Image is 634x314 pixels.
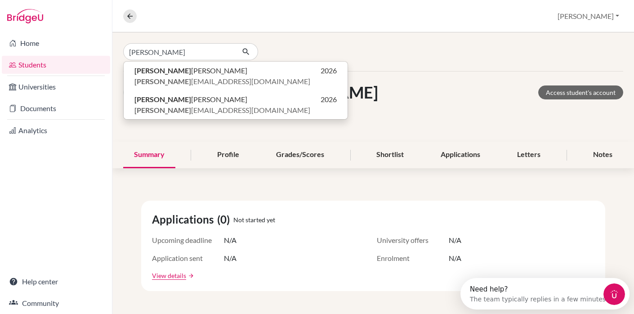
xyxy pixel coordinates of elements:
[506,142,551,168] div: Letters
[2,34,110,52] a: Home
[2,78,110,96] a: Universities
[2,294,110,312] a: Community
[265,142,335,168] div: Grades/Scores
[152,271,186,280] a: View details
[123,142,175,168] div: Summary
[603,283,625,305] iframe: Intercom live chat
[321,65,337,76] span: 2026
[217,211,233,228] span: (0)
[554,8,623,25] button: [PERSON_NAME]
[124,62,348,90] button: [PERSON_NAME][PERSON_NAME]2026[PERSON_NAME][EMAIL_ADDRESS][DOMAIN_NAME]
[366,142,415,168] div: Shortlist
[134,105,310,116] span: [EMAIL_ADDRESS][DOMAIN_NAME]
[152,253,224,264] span: Application sent
[377,253,449,264] span: Enrolment
[134,76,310,87] span: [EMAIL_ADDRESS][DOMAIN_NAME]
[449,235,461,246] span: N/A
[4,4,174,28] div: Open Intercom Messenger
[430,142,491,168] div: Applications
[449,253,461,264] span: N/A
[2,99,110,117] a: Documents
[9,8,147,15] div: Need help?
[134,66,191,75] b: [PERSON_NAME]
[152,235,224,246] span: Upcoming deadline
[206,142,250,168] div: Profile
[134,77,191,85] b: [PERSON_NAME]
[2,273,110,291] a: Help center
[224,253,237,264] span: N/A
[321,94,337,105] span: 2026
[224,235,237,246] span: N/A
[186,273,194,279] a: arrow_forward
[460,278,630,310] iframe: Intercom live chat discovery launcher
[134,106,191,114] b: [PERSON_NAME]
[538,85,623,99] a: Access student's account
[233,215,275,224] span: Not started yet
[377,235,449,246] span: University offers
[134,65,247,76] span: [PERSON_NAME]
[124,90,348,119] button: [PERSON_NAME][PERSON_NAME]2026[PERSON_NAME][EMAIL_ADDRESS][DOMAIN_NAME]
[134,94,247,105] span: [PERSON_NAME]
[2,56,110,74] a: Students
[9,15,147,24] div: The team typically replies in a few minutes.
[134,95,191,103] b: [PERSON_NAME]
[582,142,623,168] div: Notes
[123,43,235,60] input: Find student by name...
[152,211,217,228] span: Applications
[7,9,43,23] img: Bridge-U
[2,121,110,139] a: Analytics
